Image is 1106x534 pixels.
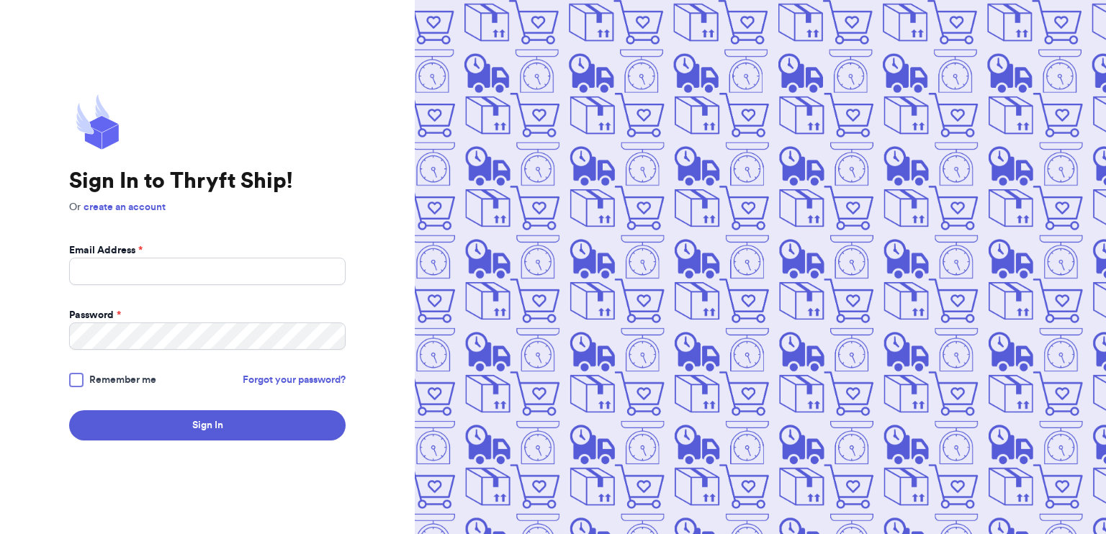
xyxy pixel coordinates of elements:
[69,200,346,214] p: Or
[69,168,346,194] h1: Sign In to Thryft Ship!
[243,373,346,387] a: Forgot your password?
[69,410,346,440] button: Sign In
[89,373,156,387] span: Remember me
[84,202,166,212] a: create an account
[69,308,121,322] label: Password
[69,243,143,258] label: Email Address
